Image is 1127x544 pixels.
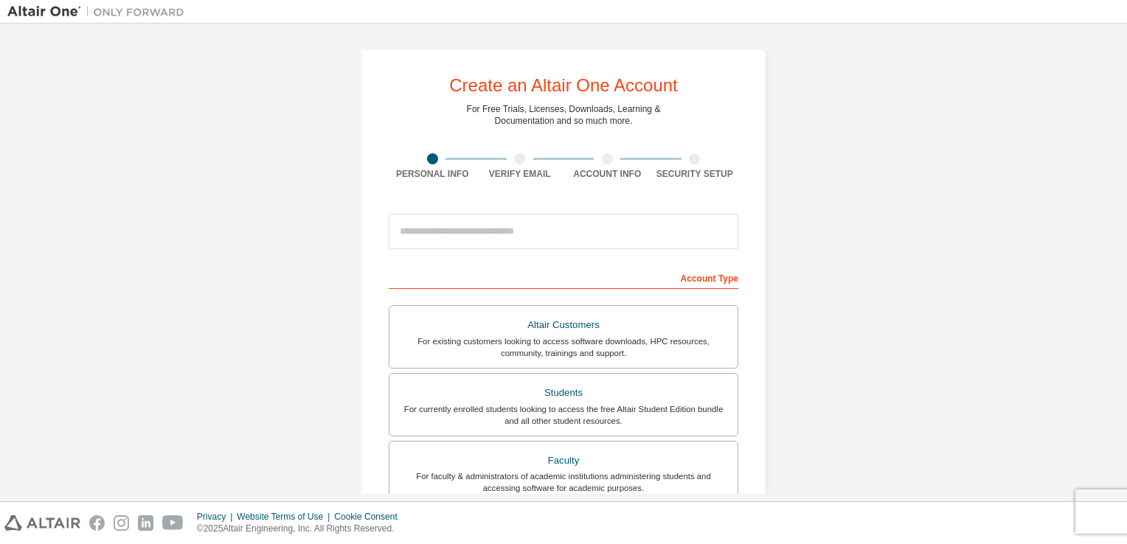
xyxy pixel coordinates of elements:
[467,103,661,127] div: For Free Trials, Licenses, Downloads, Learning & Documentation and so much more.
[138,515,153,531] img: linkedin.svg
[4,515,80,531] img: altair_logo.svg
[398,403,729,427] div: For currently enrolled students looking to access the free Altair Student Edition bundle and all ...
[563,168,651,180] div: Account Info
[398,315,729,335] div: Altair Customers
[197,511,237,523] div: Privacy
[89,515,105,531] img: facebook.svg
[389,265,738,289] div: Account Type
[197,523,406,535] p: © 2025 Altair Engineering, Inc. All Rights Reserved.
[476,168,564,180] div: Verify Email
[398,450,729,471] div: Faculty
[162,515,184,531] img: youtube.svg
[7,4,192,19] img: Altair One
[114,515,129,531] img: instagram.svg
[389,168,476,180] div: Personal Info
[237,511,334,523] div: Website Terms of Use
[651,168,739,180] div: Security Setup
[398,335,729,359] div: For existing customers looking to access software downloads, HPC resources, community, trainings ...
[398,470,729,494] div: For faculty & administrators of academic institutions administering students and accessing softwa...
[398,383,729,403] div: Students
[449,77,678,94] div: Create an Altair One Account
[334,511,406,523] div: Cookie Consent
